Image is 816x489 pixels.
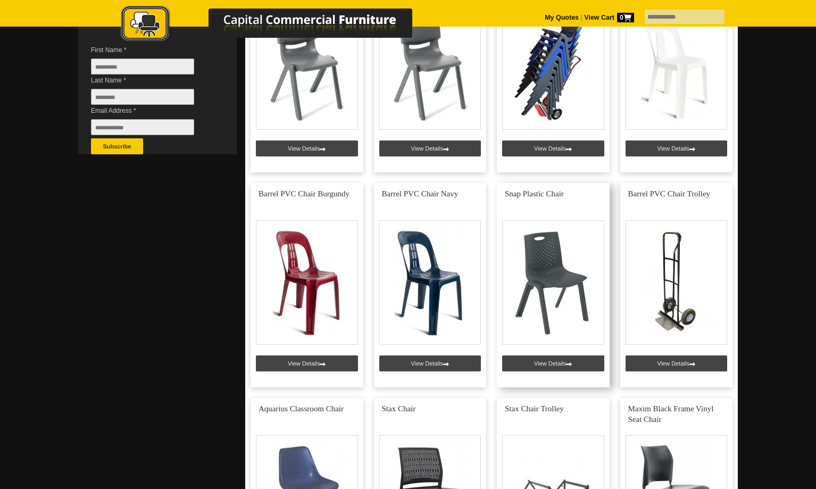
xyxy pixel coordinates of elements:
[584,14,634,21] strong: View Cart
[91,5,464,44] img: Capital Commercial Furniture Logo
[91,119,194,135] input: Email Address *
[91,89,194,105] input: Last Name *
[582,14,634,21] a: View Cart0
[545,14,579,21] a: My Quotes
[91,5,464,47] a: Capital Commercial Furniture Logo
[91,105,210,116] span: Email Address *
[91,75,210,86] span: Last Name *
[91,59,194,74] input: First Name *
[91,45,210,55] span: First Name *
[91,138,143,154] button: Subscribe
[617,13,634,22] span: 0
